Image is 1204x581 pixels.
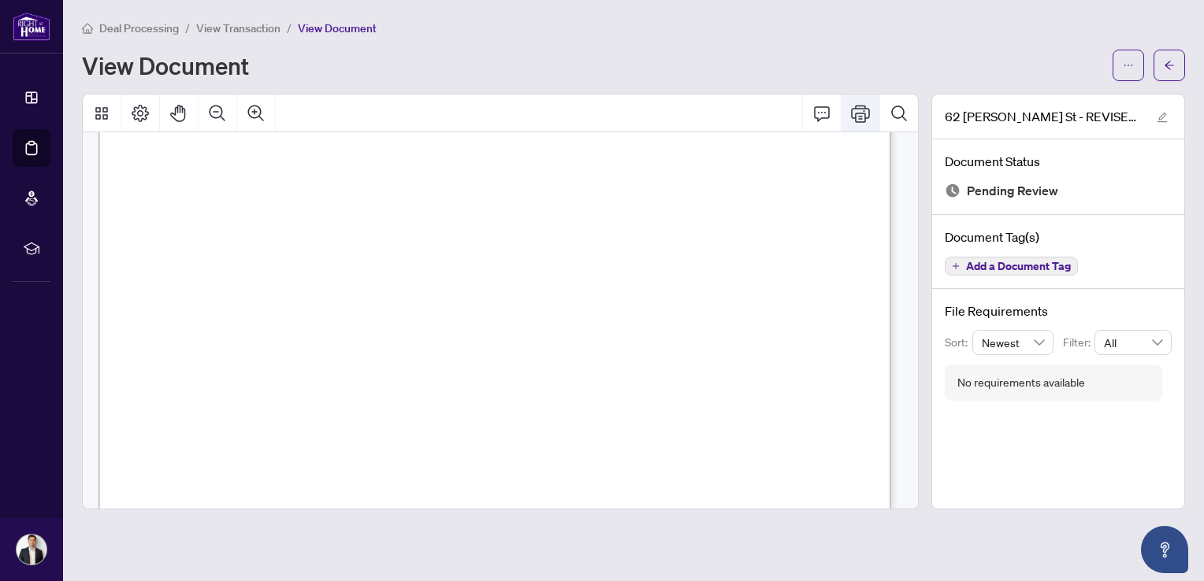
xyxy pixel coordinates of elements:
span: Deal Processing [99,21,179,35]
img: Profile Icon [17,535,46,564]
img: logo [13,12,50,41]
span: View Transaction [196,21,281,35]
li: / [287,19,292,37]
span: arrow-left [1164,60,1175,71]
p: Sort: [945,334,972,351]
h4: Document Tag(s) [945,228,1172,246]
button: Open asap [1141,526,1188,573]
span: 62 [PERSON_NAME] St - REVISED TRADE SHEET.pdf [945,107,1142,126]
h4: File Requirements [945,302,1172,320]
button: Add a Document Tag [945,257,1078,276]
div: No requirements available [957,374,1085,391]
li: / [185,19,190,37]
span: plus [952,262,960,270]
span: edit [1157,112,1168,123]
span: Add a Document Tag [966,261,1071,272]
span: home [82,23,93,34]
h4: Document Status [945,152,1172,171]
span: View Document [298,21,377,35]
h1: View Document [82,53,249,78]
img: Document Status [945,183,961,198]
span: Pending Review [967,180,1058,202]
span: ellipsis [1123,60,1134,71]
span: All [1104,331,1162,354]
p: Filter: [1063,334,1094,351]
span: Newest [982,331,1045,354]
